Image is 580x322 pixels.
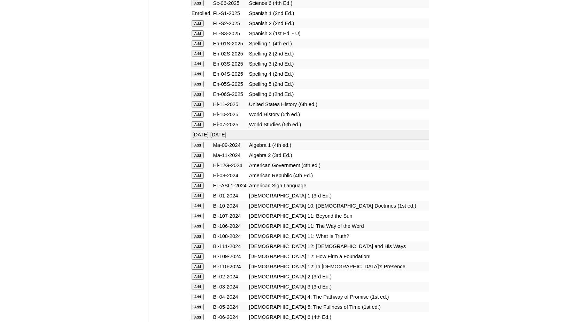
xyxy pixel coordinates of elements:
[192,20,204,27] input: Add
[192,91,204,97] input: Add
[248,312,429,322] td: [DEMOGRAPHIC_DATA] 6 (4th Ed.)
[212,89,248,99] td: En-06S-2025
[212,292,248,302] td: Bi-04-2024
[248,39,429,48] td: Spelling 1 (4th ed.)
[192,223,204,229] input: Add
[192,274,204,280] input: Add
[212,312,248,322] td: Bi-06-2024
[248,59,429,69] td: Spelling 3 (2nd Ed.)
[192,51,204,57] input: Add
[192,182,204,189] input: Add
[212,18,248,28] td: FL-S2-2025
[248,99,429,109] td: United States History (6th ed.)
[192,81,204,87] input: Add
[192,233,204,239] input: Add
[248,18,429,28] td: Spanish 2 (2nd Ed.)
[191,130,429,140] td: [DATE]-[DATE]
[212,150,248,160] td: Ma-11-2024
[192,172,204,179] input: Add
[248,221,429,231] td: [DEMOGRAPHIC_DATA] 11: The Way of the Word
[248,29,429,38] td: Spanish 3 (1st Ed. - U)
[212,69,248,79] td: En-04S-2025
[248,191,429,201] td: [DEMOGRAPHIC_DATA] 1 (3rd Ed.)
[212,241,248,251] td: Bi-111-2024
[248,252,429,261] td: [DEMOGRAPHIC_DATA] 12: How Firm a Foundation!
[192,121,204,128] input: Add
[192,30,204,37] input: Add
[212,181,248,190] td: EL-ASL1-2024
[212,120,248,129] td: Hi-07-2025
[192,253,204,260] input: Add
[192,111,204,118] input: Add
[212,140,248,150] td: Ma-09-2024
[248,282,429,292] td: [DEMOGRAPHIC_DATA] 3 (3rd Ed.)
[192,152,204,158] input: Add
[212,231,248,241] td: Bi-108-2024
[212,171,248,180] td: Hi-08-2024
[248,160,429,170] td: American Government (4th ed.)
[192,263,204,270] input: Add
[248,49,429,59] td: Spelling 2 (2nd Ed.)
[248,181,429,190] td: American Sign Language
[212,262,248,271] td: Bi-110-2024
[212,29,248,38] td: FL-S3-2025
[191,8,212,18] td: Enrolled
[212,39,248,48] td: En-01S-2025
[212,8,248,18] td: FL-S1-2025
[212,252,248,261] td: Bi-109-2024
[212,282,248,292] td: Bi-03-2024
[192,284,204,290] input: Add
[248,241,429,251] td: [DEMOGRAPHIC_DATA] 12: [DEMOGRAPHIC_DATA] and His Ways
[248,262,429,271] td: [DEMOGRAPHIC_DATA] 12: In [DEMOGRAPHIC_DATA]'s Presence
[192,203,204,209] input: Add
[192,304,204,310] input: Add
[212,99,248,109] td: Hi-11-2025
[248,110,429,119] td: World History (5th ed.)
[212,221,248,231] td: Bi-106-2024
[192,101,204,107] input: Add
[192,71,204,77] input: Add
[212,302,248,312] td: Bi-05-2024
[212,201,248,211] td: Bi-10-2024
[248,272,429,282] td: [DEMOGRAPHIC_DATA] 2 (3rd Ed.)
[248,69,429,79] td: Spelling 4 (2nd Ed.)
[192,162,204,169] input: Add
[192,243,204,249] input: Add
[248,171,429,180] td: American Republic (4th Ed.)
[192,61,204,67] input: Add
[248,302,429,312] td: [DEMOGRAPHIC_DATA] 5: The Fullness of Time (1st ed.)
[192,142,204,148] input: Add
[248,89,429,99] td: Spelling 6 (2nd Ed.)
[192,213,204,219] input: Add
[248,201,429,211] td: [DEMOGRAPHIC_DATA] 10: [DEMOGRAPHIC_DATA] Doctrines (1st ed.)
[192,40,204,47] input: Add
[192,193,204,199] input: Add
[248,140,429,150] td: Algebra 1 (4th ed.)
[212,49,248,59] td: En-02S-2025
[248,231,429,241] td: [DEMOGRAPHIC_DATA] 11: What Is Truth?
[248,120,429,129] td: World Studies (5th ed.)
[212,272,248,282] td: Bi-02-2024
[212,211,248,221] td: Bi-107-2024
[248,150,429,160] td: Algebra 2 (3rd Ed.)
[212,191,248,201] td: Bi-01-2024
[248,8,429,18] td: Spanish 1 (2nd Ed.)
[192,314,204,320] input: Add
[192,294,204,300] input: Add
[212,160,248,170] td: Hi-12G-2024
[212,110,248,119] td: Hi-10-2025
[212,79,248,89] td: En-05S-2025
[248,211,429,221] td: [DEMOGRAPHIC_DATA] 11: Beyond the Sun
[248,292,429,302] td: [DEMOGRAPHIC_DATA] 4: The Pathway of Promise (1st ed.)
[212,59,248,69] td: En-03S-2025
[248,79,429,89] td: Spelling 5 (2nd Ed.)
